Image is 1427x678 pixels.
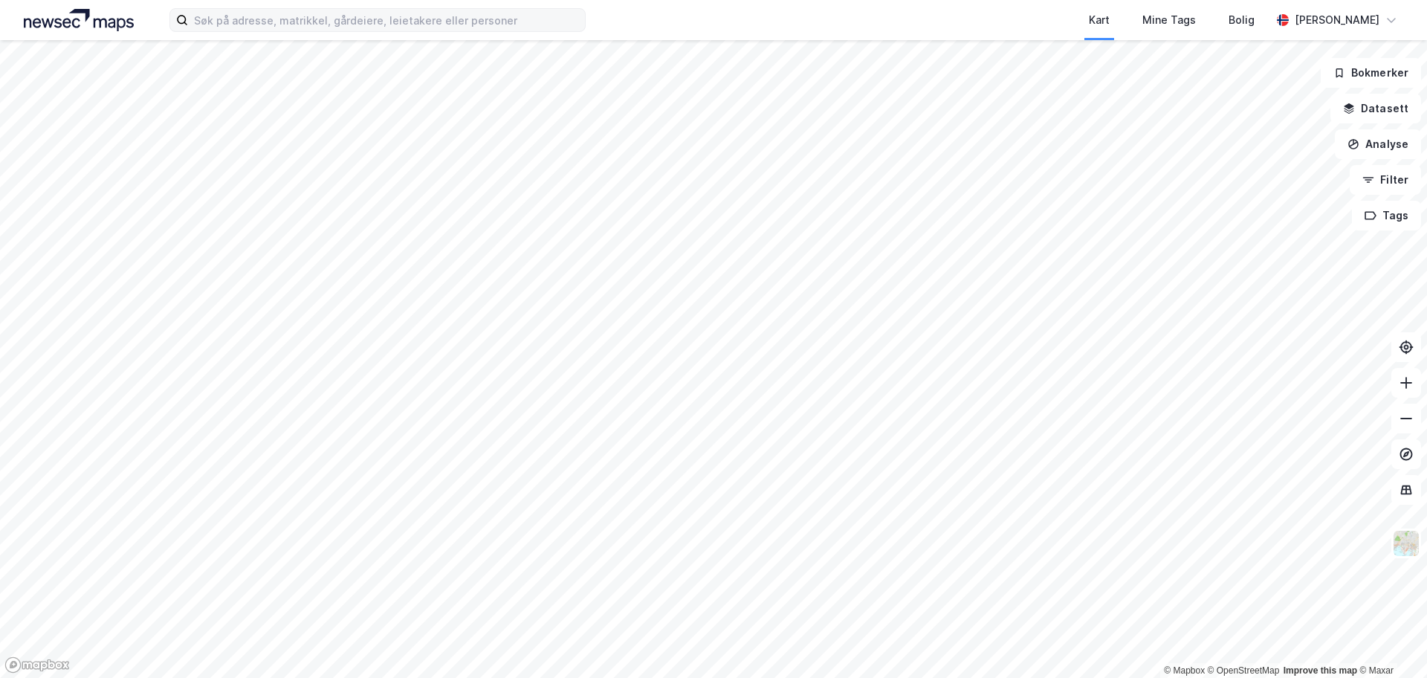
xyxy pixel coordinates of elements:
div: Mine Tags [1142,11,1196,29]
button: Filter [1350,165,1421,195]
a: Mapbox [1164,665,1205,676]
button: Tags [1352,201,1421,230]
a: Mapbox homepage [4,656,70,674]
button: Datasett [1330,94,1421,123]
a: Improve this map [1284,665,1357,676]
div: [PERSON_NAME] [1295,11,1379,29]
input: Søk på adresse, matrikkel, gårdeiere, leietakere eller personer [188,9,585,31]
button: Bokmerker [1321,58,1421,88]
iframe: Chat Widget [1353,607,1427,678]
button: Analyse [1335,129,1421,159]
img: Z [1392,529,1420,558]
a: OpenStreetMap [1208,665,1280,676]
div: Bolig [1229,11,1255,29]
img: logo.a4113a55bc3d86da70a041830d287a7e.svg [24,9,134,31]
div: Kart [1089,11,1110,29]
div: Kontrollprogram for chat [1353,607,1427,678]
